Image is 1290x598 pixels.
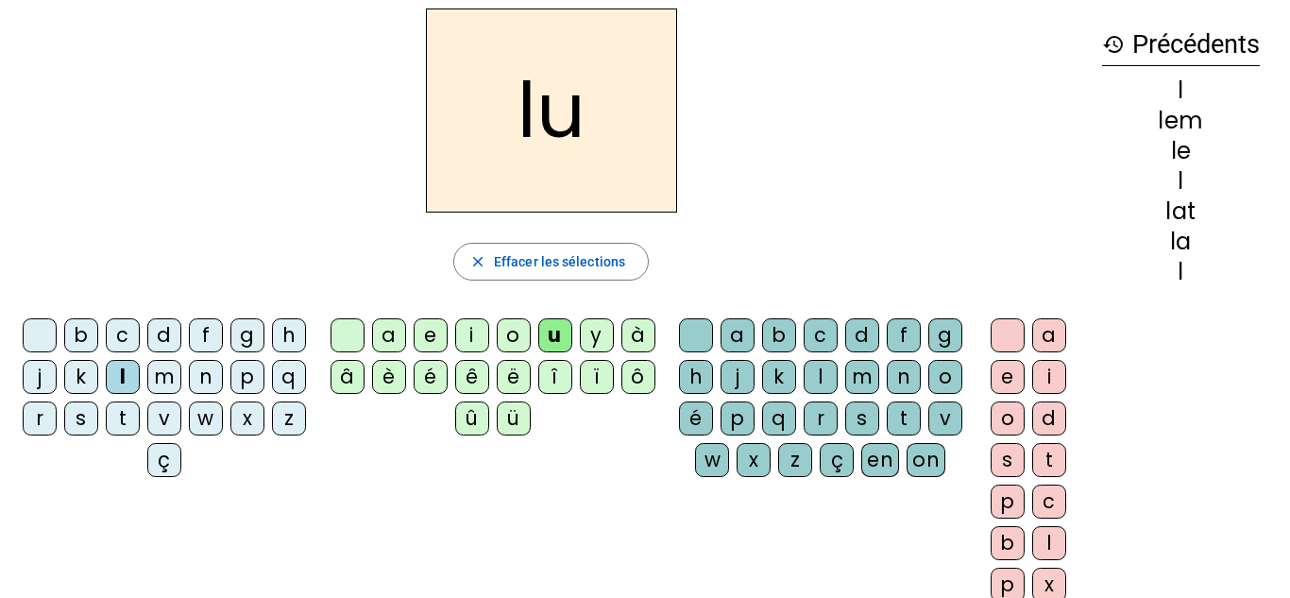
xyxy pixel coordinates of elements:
[147,443,181,477] div: ç
[147,360,181,394] div: m
[64,402,98,436] div: s
[372,360,406,394] div: è
[538,318,572,352] div: u
[23,360,57,394] div: j
[455,318,489,352] div: i
[64,360,98,394] div: k
[372,318,406,352] div: a
[1032,402,1066,436] div: d
[887,318,921,352] div: f
[695,443,729,477] div: w
[455,402,489,436] div: û
[106,402,140,436] div: t
[928,318,962,352] div: g
[887,402,921,436] div: t
[721,318,755,352] div: a
[991,443,1025,477] div: s
[1102,170,1260,193] div: l
[762,360,796,394] div: k
[147,402,181,436] div: v
[230,318,264,352] div: g
[23,402,57,436] div: r
[1032,443,1066,477] div: t
[272,360,306,394] div: q
[991,485,1025,519] div: p
[494,250,625,273] span: Effacer les sélections
[804,402,838,436] div: r
[778,443,812,477] div: z
[147,318,181,352] div: d
[762,318,796,352] div: b
[580,318,614,352] div: y
[1102,231,1260,253] div: la
[230,402,264,436] div: x
[820,443,854,477] div: ç
[580,360,614,394] div: ï
[189,402,223,436] div: w
[721,360,755,394] div: j
[189,360,223,394] div: n
[1102,110,1260,132] div: lem
[737,443,771,477] div: x
[469,253,486,270] mat-icon: close
[679,402,713,436] div: é
[64,318,98,352] div: b
[230,360,264,394] div: p
[861,443,899,477] div: en
[928,402,962,436] div: v
[189,318,223,352] div: f
[538,360,572,394] div: î
[453,243,649,281] button: Effacer les sélections
[991,526,1025,560] div: b
[1032,360,1066,394] div: i
[887,360,921,394] div: n
[845,360,879,394] div: m
[907,443,945,477] div: on
[1102,261,1260,283] div: l
[414,360,448,394] div: é
[762,402,796,436] div: q
[845,318,879,352] div: d
[1032,318,1066,352] div: a
[497,402,531,436] div: ü
[804,318,838,352] div: c
[331,360,365,394] div: â
[1102,79,1260,102] div: l
[497,360,531,394] div: ë
[1102,140,1260,162] div: le
[679,360,713,394] div: h
[272,402,306,436] div: z
[991,360,1025,394] div: e
[1102,33,1125,56] mat-icon: history
[804,360,838,394] div: l
[497,318,531,352] div: o
[1102,200,1260,223] div: lat
[426,9,677,213] h2: lu
[845,402,879,436] div: s
[991,402,1025,436] div: o
[1032,526,1066,560] div: l
[106,318,140,352] div: c
[414,318,448,352] div: e
[721,402,755,436] div: p
[928,360,962,394] div: o
[106,360,140,394] div: l
[621,360,655,394] div: ô
[621,318,655,352] div: à
[455,360,489,394] div: ê
[272,318,306,352] div: h
[1102,24,1260,66] h3: Précédents
[1032,485,1066,519] div: c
